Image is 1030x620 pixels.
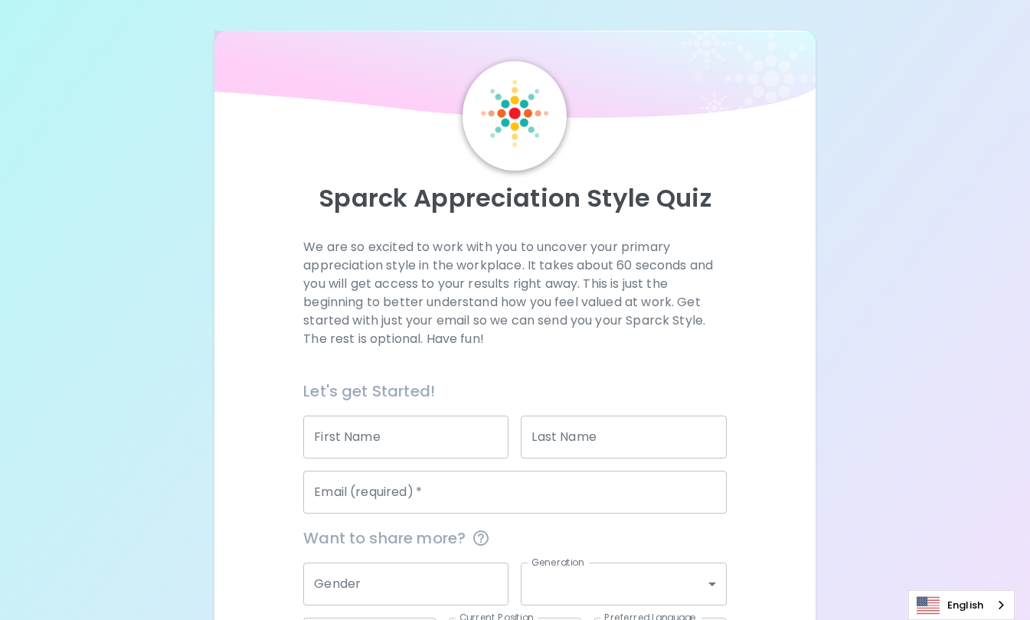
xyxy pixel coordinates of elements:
aside: Language selected: English [908,590,1015,620]
a: English [909,591,1014,619]
span: Want to share more? [303,526,726,550]
img: Sparck Logo [481,80,548,147]
svg: This information is completely confidential and only used for aggregated appreciation studies at ... [472,529,490,547]
p: Sparck Appreciation Style Quiz [233,183,797,214]
h6: Let's get Started! [303,379,726,403]
img: wave [214,31,816,126]
label: Generation [531,556,584,569]
div: Language [908,590,1015,620]
p: We are so excited to work with you to uncover your primary appreciation style in the workplace. I... [303,238,726,348]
